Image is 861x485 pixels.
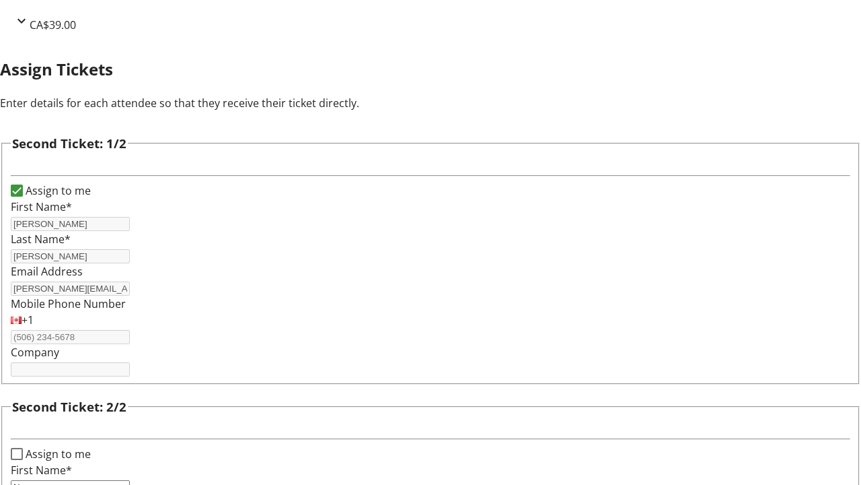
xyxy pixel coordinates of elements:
[11,330,130,344] input: (506) 234-5678
[11,296,126,311] label: Mobile Phone Number
[12,397,126,416] h3: Second Ticket: 2/2
[23,446,91,462] label: Assign to me
[23,183,91,199] label: Assign to me
[30,18,76,32] span: CA$39.00
[11,232,71,247] label: Last Name*
[11,463,72,478] label: First Name*
[12,134,126,153] h3: Second Ticket: 1/2
[11,345,59,360] label: Company
[11,264,83,279] label: Email Address
[11,199,72,214] label: First Name*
